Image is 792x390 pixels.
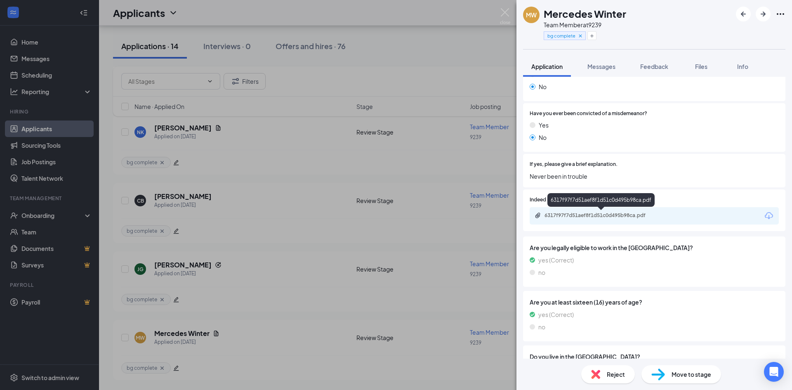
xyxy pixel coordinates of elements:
div: Open Intercom Messenger [764,362,784,382]
span: Messages [587,63,615,70]
span: Application [531,63,563,70]
span: Move to stage [672,370,711,379]
h1: Mercedes Winter [544,7,626,21]
svg: ArrowLeftNew [738,9,748,19]
svg: Download [764,211,774,221]
div: MW [526,11,537,19]
div: 6317f97f7d51aef8f1d51c0d495b98ca.pdf [544,212,660,219]
div: Team Member at 9239 [544,21,626,29]
span: Indeed Resume [530,196,566,204]
svg: Paperclip [535,212,541,219]
svg: Ellipses [775,9,785,19]
span: Do you live in the [GEOGRAPHIC_DATA]? [530,352,779,361]
a: Paperclip6317f97f7d51aef8f1d51c0d495b98ca.pdf [535,212,668,220]
span: Are you legally eligible to work in the [GEOGRAPHIC_DATA]? [530,243,779,252]
span: yes (Correct) [538,310,574,319]
span: Yes [539,121,549,130]
span: Never been in trouble [530,172,779,181]
div: 6317f97f7d51aef8f1d51c0d495b98ca.pdf [547,193,655,207]
span: bg complete [547,32,575,39]
span: Info [737,63,748,70]
span: Files [695,63,707,70]
span: If yes, please give a brief explanation. [530,161,618,168]
svg: ArrowRight [758,9,768,19]
span: Have you ever been convicted of a misdemeanor? [530,110,647,118]
button: ArrowRight [756,7,771,21]
svg: Plus [589,33,594,38]
span: No [539,133,547,142]
button: ArrowLeftNew [736,7,751,21]
span: Reject [607,370,625,379]
span: no [538,268,545,277]
span: yes (Correct) [538,255,574,265]
button: Plus [587,31,596,40]
svg: Cross [577,33,583,39]
span: No [539,82,547,91]
span: Feedback [640,63,668,70]
span: no [538,322,545,331]
span: Are you at least sixteen (16) years of age? [530,298,779,307]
